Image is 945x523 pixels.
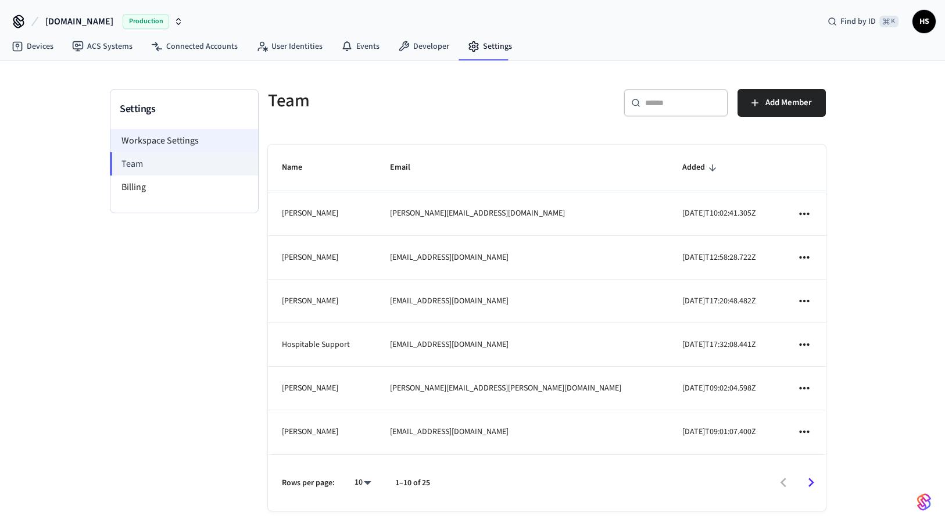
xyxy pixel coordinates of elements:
[45,15,113,28] span: [DOMAIN_NAME]
[668,280,783,323] td: [DATE]T17:20:48.482Z
[332,36,389,57] a: Events
[389,36,459,57] a: Developer
[376,367,668,410] td: [PERSON_NAME][EMAIL_ADDRESS][PERSON_NAME][DOMAIN_NAME]
[110,152,258,175] li: Team
[840,16,876,27] span: Find by ID
[268,192,376,236] td: [PERSON_NAME]
[349,474,377,491] div: 10
[668,192,783,236] td: [DATE]T10:02:41.305Z
[459,36,521,57] a: Settings
[668,323,783,367] td: [DATE]T17:32:08.441Z
[668,367,783,410] td: [DATE]T09:02:04.598Z
[282,159,317,177] span: Name
[247,36,332,57] a: User Identities
[390,159,425,177] span: Email
[376,280,668,323] td: [EMAIL_ADDRESS][DOMAIN_NAME]
[268,367,376,410] td: [PERSON_NAME]
[395,477,430,489] p: 1–10 of 25
[797,469,825,496] button: Go to next page
[2,36,63,57] a: Devices
[912,10,936,33] button: HS
[110,175,258,199] li: Billing
[142,36,247,57] a: Connected Accounts
[268,410,376,454] td: [PERSON_NAME]
[914,11,935,32] span: HS
[376,323,668,367] td: [EMAIL_ADDRESS][DOMAIN_NAME]
[120,101,249,117] h3: Settings
[765,95,812,110] span: Add Member
[682,159,720,177] span: Added
[376,236,668,280] td: [EMAIL_ADDRESS][DOMAIN_NAME]
[917,493,931,511] img: SeamLogoGradient.69752ec5.svg
[63,36,142,57] a: ACS Systems
[879,16,899,27] span: ⌘ K
[110,129,258,152] li: Workspace Settings
[668,236,783,280] td: [DATE]T12:58:28.722Z
[268,280,376,323] td: [PERSON_NAME]
[268,89,540,113] h5: Team
[376,410,668,454] td: [EMAIL_ADDRESS][DOMAIN_NAME]
[818,11,908,32] div: Find by ID⌘ K
[668,410,783,454] td: [DATE]T09:01:07.400Z
[282,477,335,489] p: Rows per page:
[268,236,376,280] td: [PERSON_NAME]
[738,89,826,117] button: Add Member
[123,14,169,29] span: Production
[376,192,668,236] td: [PERSON_NAME][EMAIL_ADDRESS][DOMAIN_NAME]
[268,323,376,367] td: Hospitable Support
